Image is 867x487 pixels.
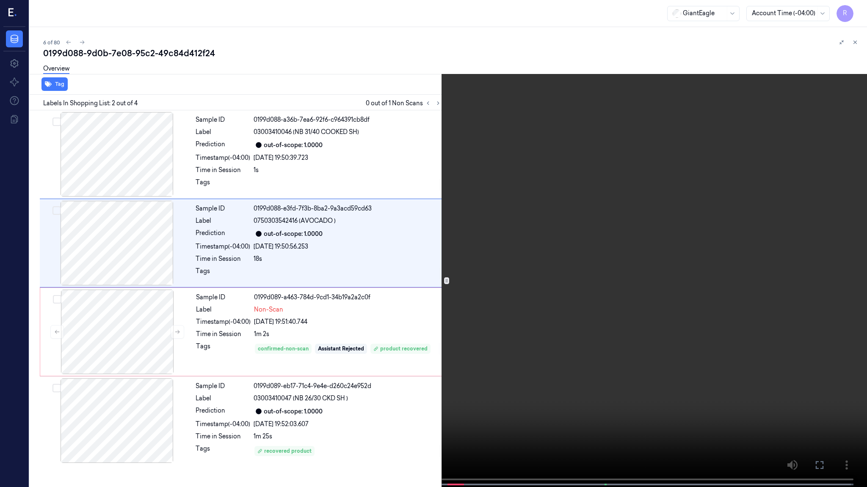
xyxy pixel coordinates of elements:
[258,345,309,353] div: confirmed-non-scan
[196,420,250,429] div: Timestamp (-04:00)
[196,242,250,251] div: Timestamp (-04:00)
[254,216,336,225] span: 0750303542416 (AVOCADO )
[264,141,323,150] div: out-of-scope: 1.0000
[196,305,251,314] div: Label
[196,128,250,137] div: Label
[196,140,250,150] div: Prediction
[254,432,442,441] div: 1m 25s
[196,216,250,225] div: Label
[196,342,251,356] div: Tags
[43,39,60,46] span: 6 of 80
[196,406,250,416] div: Prediction
[254,394,348,403] span: 03003410047 (NB 26/30 CKD SH )
[196,317,251,326] div: Timestamp (-04:00)
[196,115,250,124] div: Sample ID
[196,382,250,391] div: Sample ID
[43,47,860,59] div: 0199d088-9d0b-7e08-95c2-49c84d412f24
[52,206,61,215] button: Select row
[254,242,442,251] div: [DATE] 19:50:56.253
[196,204,250,213] div: Sample ID
[254,166,442,175] div: 1s
[41,77,68,91] button: Tag
[254,128,359,137] span: 03003410046 (NB 31/40 COOKED SH)
[254,317,441,326] div: [DATE] 19:51:40.744
[373,345,428,353] div: product recovered
[196,267,250,280] div: Tags
[254,115,442,124] div: 0199d088-a36b-7ea6-92f6-c964391cb8df
[196,432,250,441] div: Time in Session
[254,153,442,162] div: [DATE] 19:50:39.723
[43,64,69,74] a: Overview
[254,254,442,263] div: 18s
[43,99,138,108] span: Labels In Shopping List: 2 out of 4
[196,330,251,339] div: Time in Session
[196,153,250,162] div: Timestamp (-04:00)
[196,444,250,458] div: Tags
[196,229,250,239] div: Prediction
[254,293,441,302] div: 0199d089-a463-784d-9cd1-34b19a2a2c0f
[254,305,283,314] span: Non-Scan
[366,98,443,108] span: 0 out of 1 Non Scans
[196,254,250,263] div: Time in Session
[196,166,250,175] div: Time in Session
[52,384,61,392] button: Select row
[254,420,442,429] div: [DATE] 19:52:03.607
[837,5,853,22] button: R
[196,178,250,192] div: Tags
[53,295,61,304] button: Select row
[254,204,442,213] div: 0199d088-e3fd-7f3b-8ba2-9a3acd59cd63
[254,330,441,339] div: 1m 2s
[264,407,323,416] div: out-of-scope: 1.0000
[196,394,250,403] div: Label
[52,118,61,126] button: Select row
[318,345,364,353] div: Assistant Rejected
[196,293,251,302] div: Sample ID
[257,447,312,455] div: recovered product
[254,382,442,391] div: 0199d089-eb17-71c4-9e4e-d260c24e952d
[264,230,323,238] div: out-of-scope: 1.0000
